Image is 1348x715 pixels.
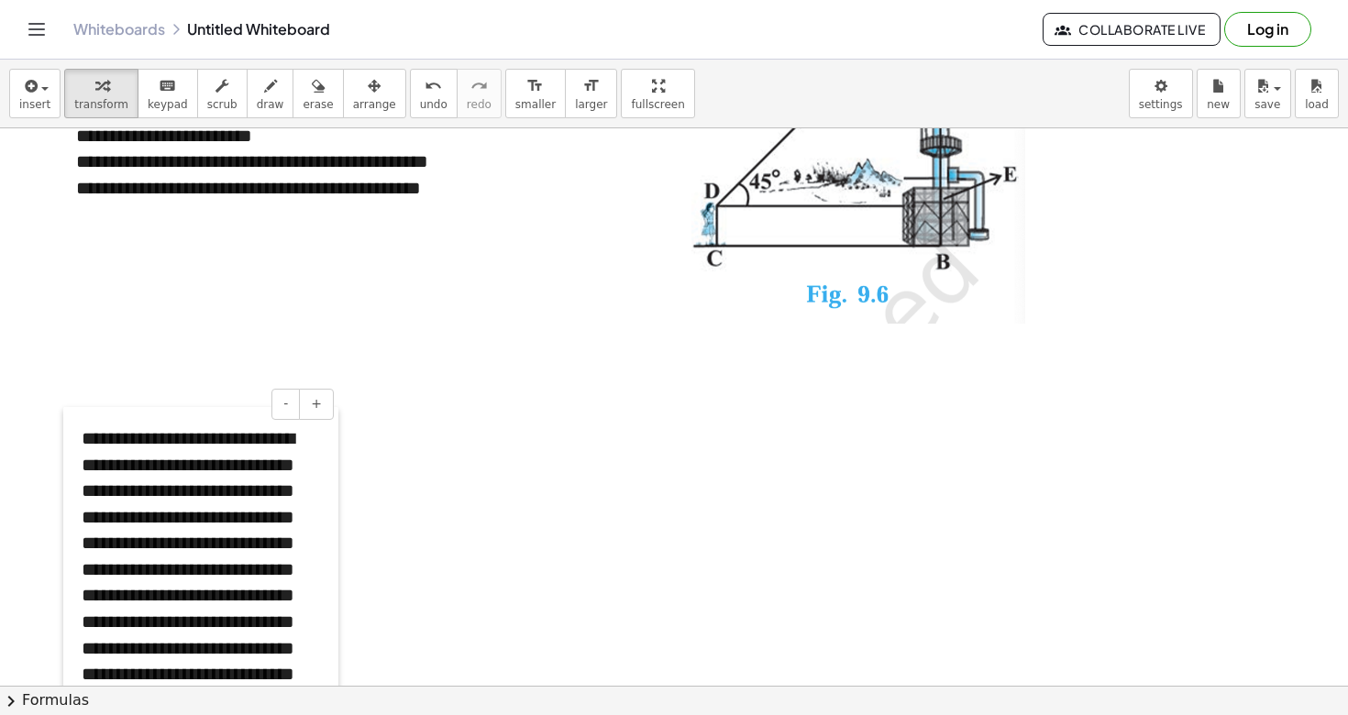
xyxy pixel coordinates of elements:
[575,98,607,111] span: larger
[207,98,238,111] span: scrub
[293,69,343,118] button: erase
[1139,98,1183,111] span: settings
[159,75,176,97] i: keyboard
[425,75,442,97] i: undo
[247,69,294,118] button: draw
[1295,69,1339,118] button: load
[19,98,50,111] span: insert
[138,69,198,118] button: keyboardkeypad
[565,69,617,118] button: format_sizelarger
[9,69,61,118] button: insert
[1207,98,1230,111] span: new
[1043,13,1221,46] button: Collaborate Live
[410,69,458,118] button: undoundo
[526,75,544,97] i: format_size
[343,69,406,118] button: arrange
[283,396,288,411] span: -
[271,389,300,420] button: -
[299,389,334,420] button: +
[353,98,396,111] span: arrange
[74,98,128,111] span: transform
[1254,98,1280,111] span: save
[64,69,138,118] button: transform
[1305,98,1329,111] span: load
[1224,12,1311,47] button: Log in
[197,69,248,118] button: scrub
[470,75,488,97] i: redo
[311,396,322,411] span: +
[1129,69,1193,118] button: settings
[73,20,165,38] a: Whiteboards
[257,98,284,111] span: draw
[621,69,694,118] button: fullscreen
[582,75,600,97] i: format_size
[505,69,566,118] button: format_sizesmaller
[467,98,492,111] span: redo
[457,69,502,118] button: redoredo
[631,98,684,111] span: fullscreen
[515,98,556,111] span: smaller
[148,98,188,111] span: keypad
[420,98,447,111] span: undo
[1244,69,1291,118] button: save
[22,15,51,44] button: Toggle navigation
[303,98,333,111] span: erase
[1058,21,1205,38] span: Collaborate Live
[1197,69,1241,118] button: new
